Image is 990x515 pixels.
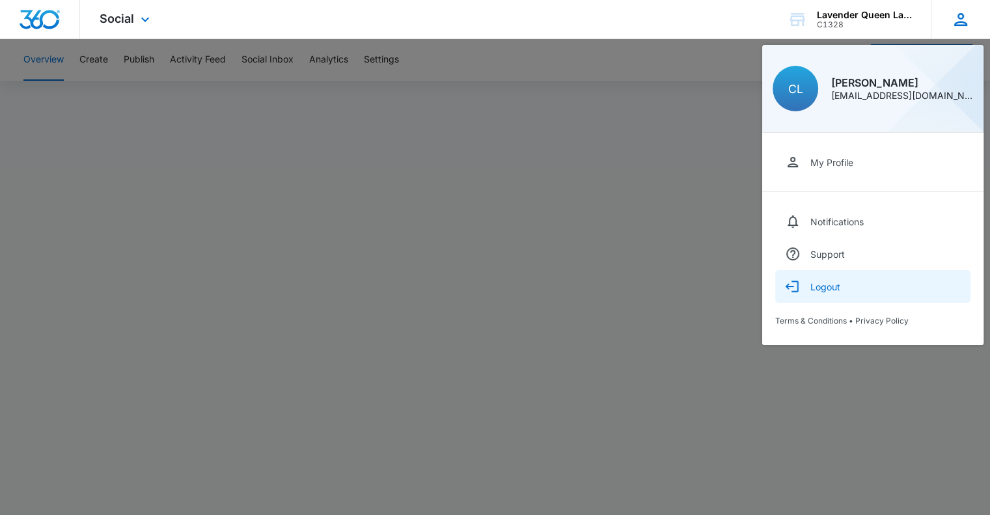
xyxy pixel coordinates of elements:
a: My Profile [775,146,970,178]
a: Notifications [775,205,970,238]
div: My Profile [810,157,853,168]
div: Logout [810,281,840,292]
div: Support [810,249,845,260]
div: account id [817,20,912,29]
a: Support [775,238,970,270]
div: [PERSON_NAME] [831,77,973,88]
button: Logout [775,270,970,303]
span: Social [100,12,134,25]
div: Notifications [810,216,864,227]
a: Privacy Policy [855,316,909,326]
span: CL [788,82,803,96]
div: [EMAIL_ADDRESS][DOMAIN_NAME] [831,91,973,100]
a: Terms & Conditions [775,316,847,326]
div: • [775,316,970,326]
div: account name [817,10,912,20]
